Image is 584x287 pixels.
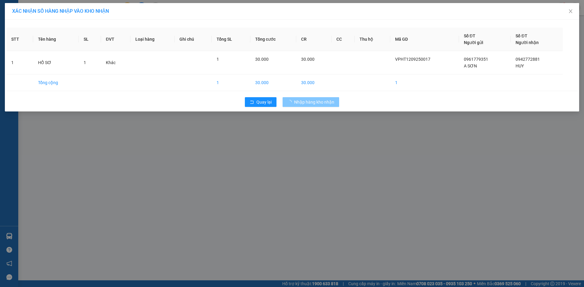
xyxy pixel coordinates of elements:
button: Nhập hàng kho nhận [283,97,339,107]
button: rollbackQuay lại [245,97,276,107]
span: Nhập hàng kho nhận [294,99,334,105]
th: ĐVT [101,28,131,51]
img: logo.jpg [8,8,38,38]
th: Ghi chú [175,28,212,51]
td: 1 [390,74,459,91]
b: GỬI : PV Vincom [8,44,70,54]
th: Thu hộ [355,28,390,51]
span: rollback [250,100,254,105]
th: CC [332,28,355,51]
span: Người gửi [464,40,483,45]
span: 0942772881 [516,57,540,62]
th: Tổng SL [212,28,250,51]
th: Tổng cước [250,28,296,51]
td: 1 [212,74,250,91]
button: Close [562,3,579,20]
td: 30.000 [250,74,296,91]
span: XÁC NHẬN SỐ HÀNG NHẬP VÀO KHO NHẬN [12,8,109,14]
li: Hotline: 1900 8153 [57,22,254,30]
td: Khác [101,51,131,74]
span: 1 [217,57,219,62]
span: loading [287,100,294,104]
td: 30.000 [296,74,332,91]
th: Mã GD [390,28,459,51]
span: A SƠN [464,63,477,68]
span: 30.000 [301,57,315,62]
span: 0961779351 [464,57,488,62]
span: VPHT1209250017 [395,57,430,62]
td: Tổng cộng [33,74,78,91]
span: HUY [516,63,524,68]
span: Số ĐT [464,33,475,38]
th: SL [79,28,101,51]
th: CR [296,28,332,51]
td: 1 [6,51,33,74]
span: 1 [84,60,86,65]
span: Quay lại [256,99,272,105]
li: [STREET_ADDRESS][PERSON_NAME]. [GEOGRAPHIC_DATA], Tỉnh [GEOGRAPHIC_DATA] [57,15,254,22]
th: Loại hàng [130,28,175,51]
span: close [568,9,573,14]
th: Tên hàng [33,28,78,51]
span: 30.000 [255,57,269,62]
th: STT [6,28,33,51]
span: Người nhận [516,40,539,45]
td: HỒ SƠ [33,51,78,74]
span: Số ĐT [516,33,527,38]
